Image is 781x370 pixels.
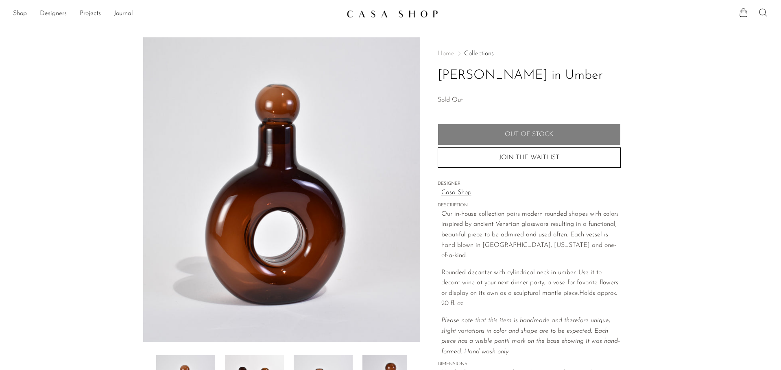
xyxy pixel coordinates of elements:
p: Our in-house collection pairs modern rounded shapes with colors inspired by ancient Venetian glas... [441,209,621,261]
span: Home [438,50,454,57]
span: Out of stock [505,131,553,138]
span: Sold Out [438,97,463,103]
ul: NEW HEADER MENU [13,7,340,21]
nav: Breadcrumbs [438,50,621,57]
span: DIMENSIONS [438,361,621,368]
a: Shop [13,9,27,19]
p: Rounded decanter with cylindrical neck in umber. Use it to decant wine at your next dinner party,... [441,268,621,309]
nav: Desktop navigation [13,7,340,21]
img: Stella Decanter in Umber [143,37,420,342]
a: Casa Shop [441,188,621,198]
span: DESCRIPTION [438,202,621,209]
span: DESIGNER [438,180,621,188]
a: Projects [80,9,101,19]
a: Collections [464,50,494,57]
button: JOIN THE WAITLIST [438,147,621,168]
em: Please note that this item is handmade and therefore unique; slight variations in color and shape... [441,317,620,355]
button: Add to cart [438,124,621,145]
a: Journal [114,9,133,19]
a: Designers [40,9,67,19]
h1: [PERSON_NAME] in Umber [438,65,621,86]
